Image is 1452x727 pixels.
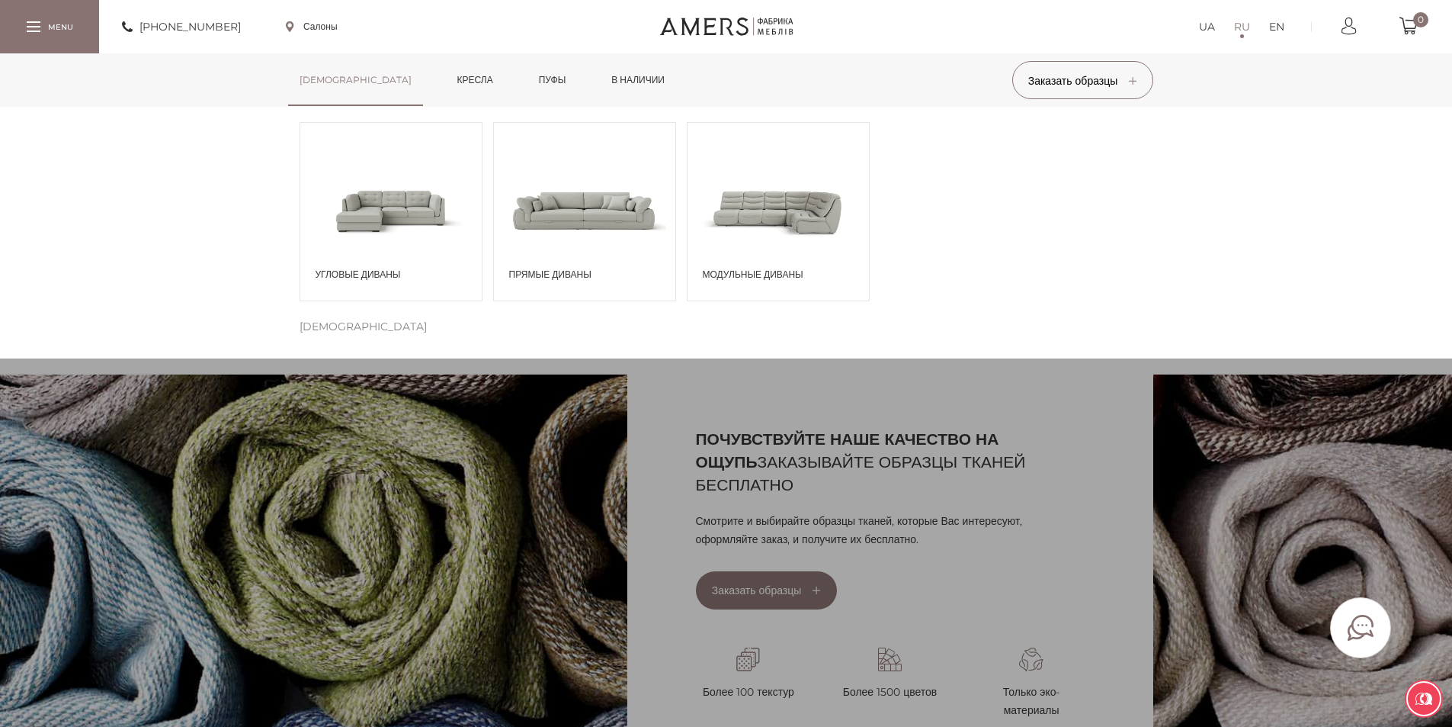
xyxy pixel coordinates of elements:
a: Угловые диваны Угловые диваны [300,122,482,301]
span: Угловые диваны [316,268,474,281]
a: UA [1199,18,1215,36]
a: Прямые диваны Прямые диваны [493,122,676,301]
a: Салоны [286,20,338,34]
a: Пуфы [527,53,578,107]
a: в наличии [600,53,676,107]
a: Кресла [446,53,505,107]
span: Прямые диваны [509,268,668,281]
a: Модульные диваны Модульные диваны [687,122,870,301]
span: 0 [1413,12,1428,27]
a: [DEMOGRAPHIC_DATA] [288,53,423,107]
a: EN [1269,18,1284,36]
span: Модульные диваны [703,268,861,281]
button: Заказать образцы [1012,61,1153,99]
span: Заказать образцы [1028,74,1137,88]
span: [DEMOGRAPHIC_DATA] [300,317,427,336]
a: RU [1234,18,1250,36]
a: [PHONE_NUMBER] [122,18,241,36]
